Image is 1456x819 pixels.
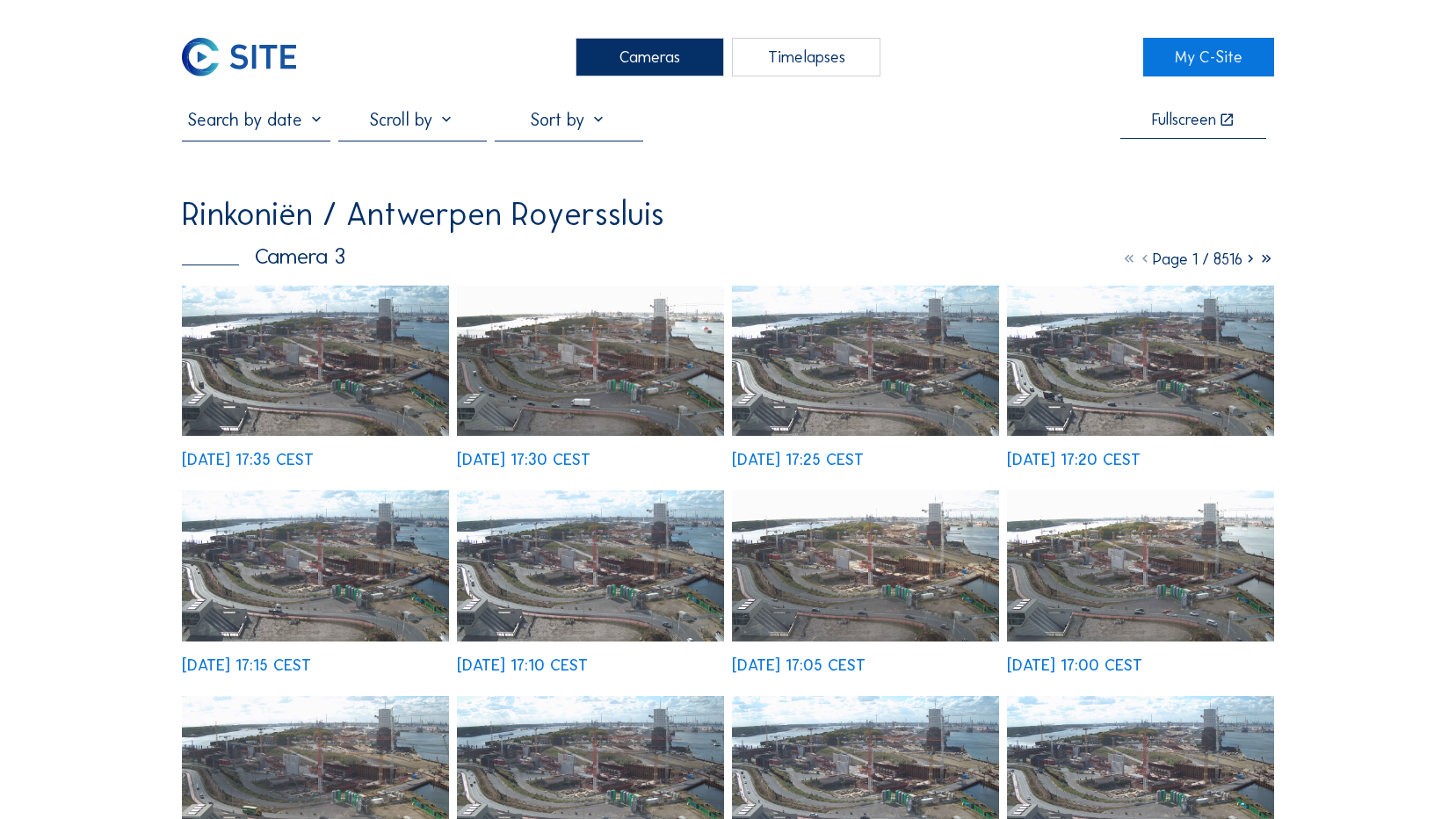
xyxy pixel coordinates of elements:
div: [DATE] 17:25 CEST [732,452,864,467]
div: [DATE] 17:10 CEST [457,657,588,673]
a: C-SITE Logo [182,38,313,76]
div: [DATE] 17:20 CEST [1007,452,1141,467]
div: Cameras [576,38,724,76]
input: Search by date 󰅀 [182,109,330,130]
img: image_52924812 [732,490,999,641]
div: [DATE] 17:00 CEST [1007,657,1142,673]
img: image_52924864 [457,490,724,641]
div: [DATE] 17:35 CEST [182,452,314,467]
div: Timelapses [732,38,880,76]
div: Rinkoniën / Antwerpen Royerssluis [182,199,664,230]
div: Fullscreen [1152,112,1216,128]
img: image_52924653 [1007,490,1274,641]
span: Page 1 / 8516 [1153,250,1242,269]
img: C-SITE Logo [182,38,296,76]
img: image_52925401 [457,286,724,436]
div: [DATE] 17:15 CEST [182,657,311,673]
div: [DATE] 17:30 CEST [457,452,590,467]
a: My C-Site [1143,38,1274,76]
img: image_52925038 [182,490,449,641]
div: Camera 3 [182,245,345,267]
img: image_52925191 [1007,286,1274,436]
div: [DATE] 17:05 CEST [732,657,866,673]
img: image_52925556 [182,286,449,436]
img: image_52925344 [732,286,999,436]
